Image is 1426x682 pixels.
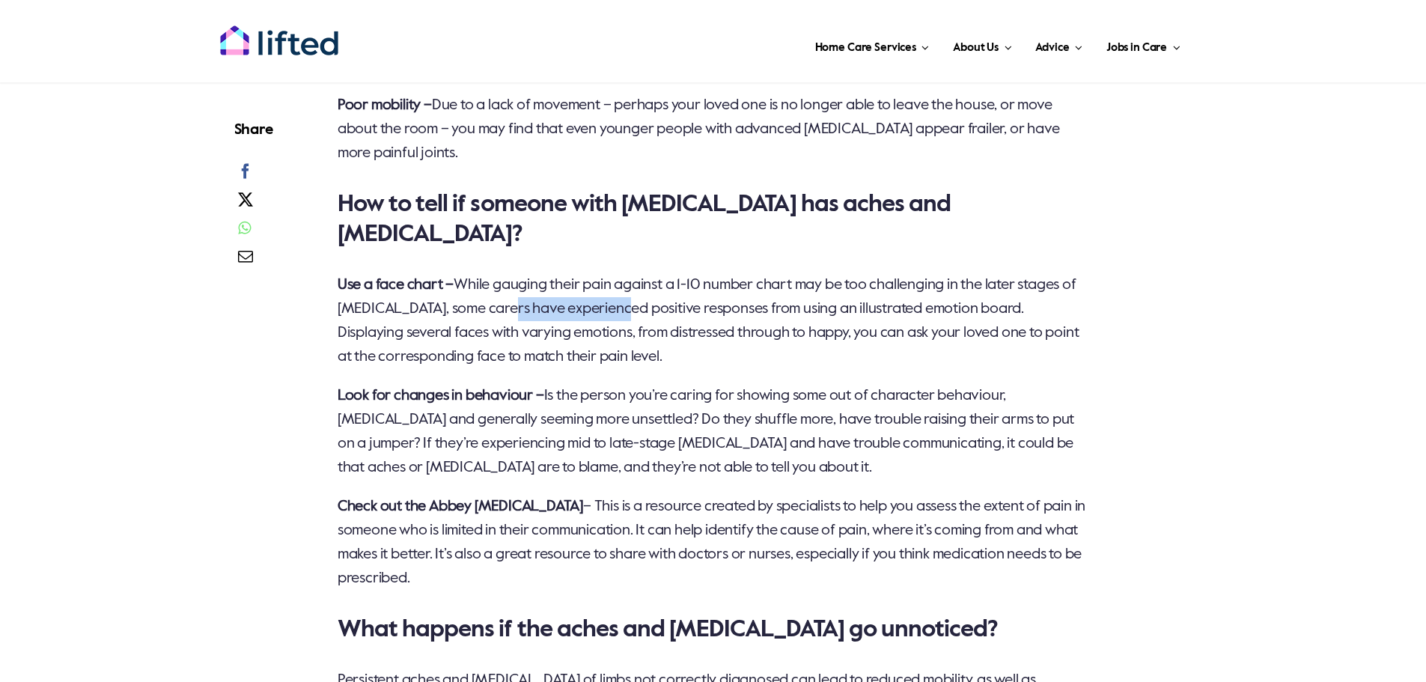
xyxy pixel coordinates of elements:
h4: Share [234,120,273,141]
span: Home Care Services [815,36,916,60]
nav: Main Menu [387,22,1185,67]
b: Poor mobility – [338,98,432,113]
a: Home Care Services [811,22,934,67]
a: WhatsApp [234,218,255,246]
a: X [234,189,258,218]
span: Jobs in Care [1106,36,1167,60]
span: While gauging their pain against a 1-10 number chart may be too challenging in the later stages o... [338,278,1079,365]
a: About Us [948,22,1016,67]
span: About Us [953,36,999,60]
span: Is the person you’re caring for showing some out of character behaviour, [MEDICAL_DATA] and gener... [338,389,1074,475]
span: Advice [1035,36,1069,60]
b: Use a face chart – [338,278,454,293]
a: Email [234,246,258,275]
span: How to tell if someone with [MEDICAL_DATA] has aches and [MEDICAL_DATA]? [338,192,951,246]
span: Due to a lack of movement – perhaps your loved one is no longer able to leave the house, or move ... [338,98,1060,161]
b: Check out the Abbey [MEDICAL_DATA] [338,499,583,514]
a: Advice [1031,22,1086,67]
span: What happens if the aches and [MEDICAL_DATA] go unnoticed? [338,618,998,642]
span: – This is a resource created by specialists to help you assess the extent of pain in someone who ... [338,499,1085,586]
a: lifted-logo [219,25,339,40]
b: Look for changes in behaviour – [338,389,544,404]
a: Facebook [234,161,258,189]
a: Jobs in Care [1102,22,1185,67]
